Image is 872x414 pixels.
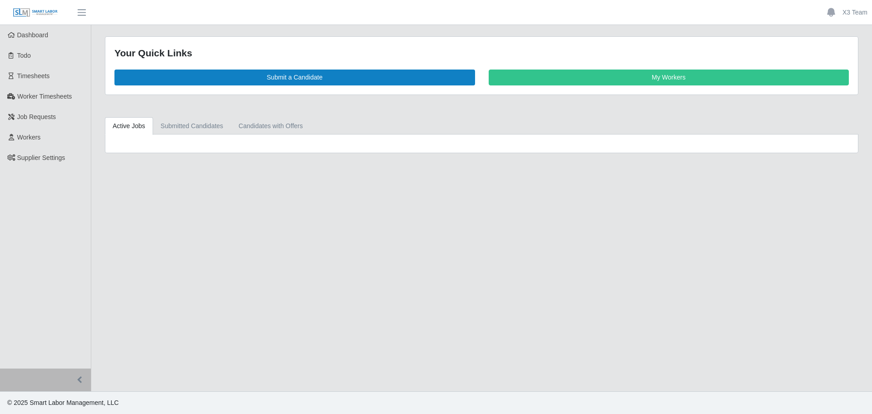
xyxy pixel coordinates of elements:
span: Job Requests [17,113,56,120]
a: Active Jobs [105,117,153,135]
img: SLM Logo [13,8,58,18]
a: Submit a Candidate [114,70,475,85]
span: © 2025 Smart Labor Management, LLC [7,399,119,406]
span: Workers [17,134,41,141]
span: Timesheets [17,72,50,80]
span: Supplier Settings [17,154,65,161]
span: Todo [17,52,31,59]
span: Dashboard [17,31,49,39]
div: Your Quick Links [114,46,849,60]
span: Worker Timesheets [17,93,72,100]
a: X3 Team [842,8,867,17]
a: My Workers [489,70,849,85]
a: Candidates with Offers [231,117,310,135]
a: Submitted Candidates [153,117,231,135]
